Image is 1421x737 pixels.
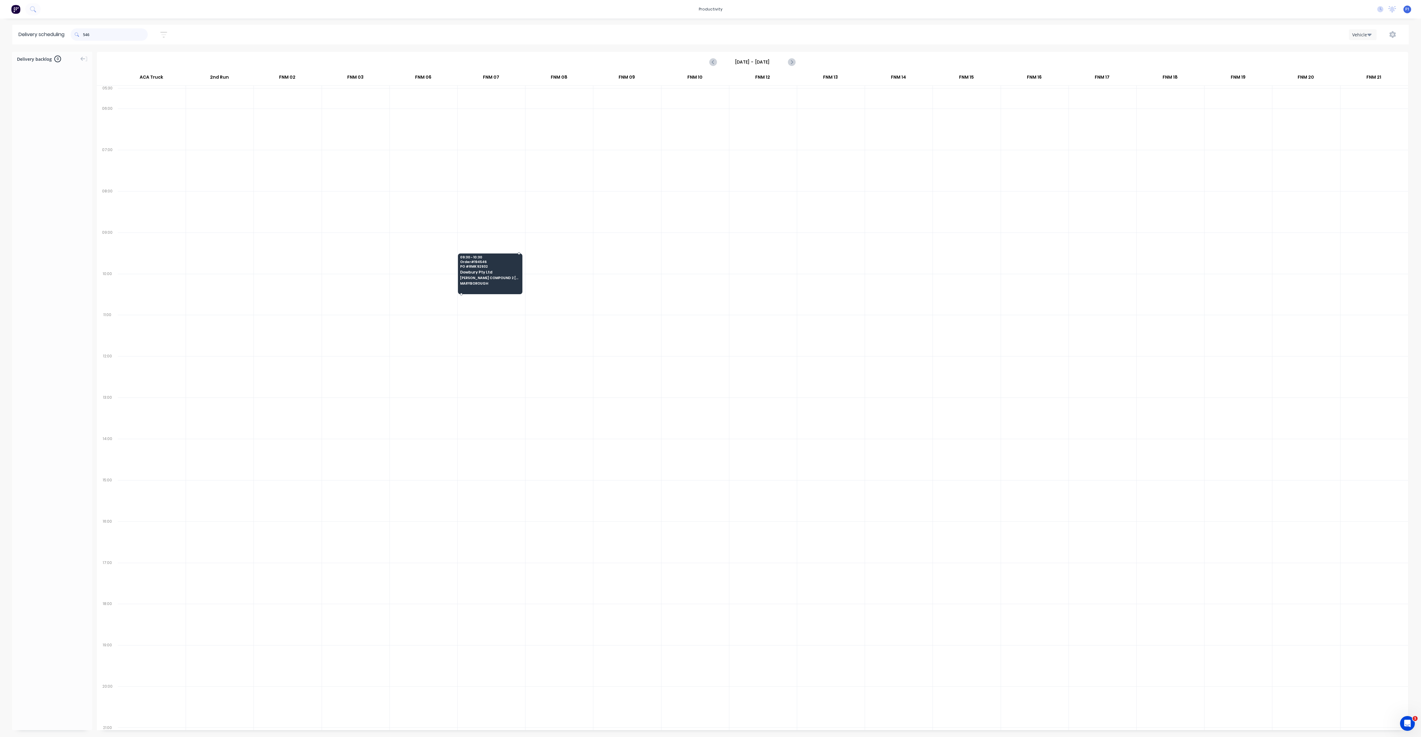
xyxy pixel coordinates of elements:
[97,683,118,724] div: 20:00
[253,72,321,85] div: FNM 02
[97,600,118,641] div: 18:00
[54,56,61,62] span: 0
[460,270,520,274] span: Dowbury Pty Ltd
[457,72,525,85] div: FNM 07
[97,394,118,435] div: 13:00
[97,724,118,731] div: 21:00
[1352,31,1370,38] div: Vehicle
[97,311,118,352] div: 11:00
[186,72,253,85] div: 2nd Run
[797,72,864,85] div: FNM 13
[1272,72,1340,85] div: FNM 20
[1204,72,1272,85] div: FNM 19
[17,56,52,62] span: Delivery backlog
[593,72,661,85] div: FNM 09
[1069,72,1136,85] div: FNM 17
[460,265,520,268] span: PO # RMK 92932
[1400,716,1415,731] iframe: Intercom live chat
[12,25,71,44] div: Delivery scheduling
[97,518,118,559] div: 16:00
[97,105,118,146] div: 06:00
[117,72,185,85] div: ACA Truck
[1000,72,1068,85] div: FNM 16
[729,72,797,85] div: FNM 12
[933,72,1000,85] div: FNM 15
[661,72,728,85] div: FNM 10
[1340,72,1407,85] div: FNM 21
[97,229,118,270] div: 09:00
[97,559,118,600] div: 17:00
[389,72,457,85] div: FNM 06
[460,276,520,280] span: [PERSON_NAME] COMPOUND 2 [PERSON_NAME] ST
[321,72,389,85] div: FNM 03
[1413,716,1418,721] span: 1
[460,255,520,259] span: 09:30 - 10:30
[97,435,118,476] div: 14:00
[1136,72,1204,85] div: FNM 18
[460,282,520,285] span: MARYBOROUGH
[97,187,118,229] div: 08:00
[97,641,118,683] div: 19:00
[696,5,726,14] div: productivity
[1349,29,1377,40] button: Vehicle
[97,146,118,187] div: 07:00
[1405,6,1409,12] span: F1
[11,5,20,14] img: Factory
[97,476,118,518] div: 15:00
[865,72,932,85] div: FNM 14
[83,28,148,41] input: Search for orders
[97,84,118,105] div: 05:30
[97,270,118,311] div: 10:00
[525,72,593,85] div: FNM 08
[97,352,118,394] div: 12:00
[460,260,520,264] span: Order # 194546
